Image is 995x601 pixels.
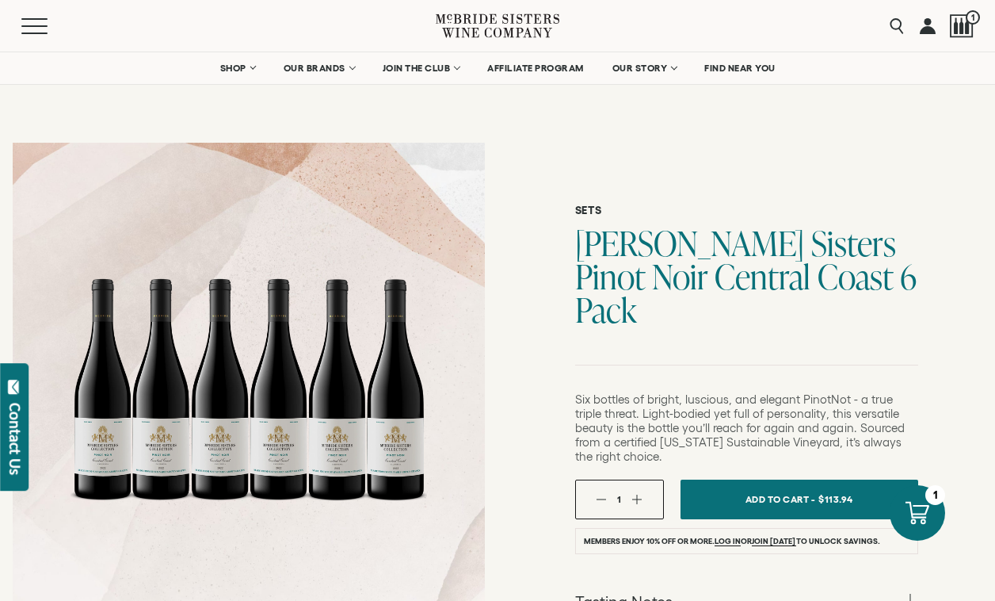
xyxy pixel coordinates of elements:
[575,528,918,554] li: Members enjoy 10% off or more. or to unlock savings.
[715,537,741,546] a: Log in
[704,63,776,74] span: FIND NEAR YOU
[210,52,265,84] a: SHOP
[220,63,247,74] span: SHOP
[383,63,451,74] span: JOIN THE CLUB
[694,52,786,84] a: FIND NEAR YOU
[575,227,918,327] h1: [PERSON_NAME] Sisters Pinot Noir Central Coast 6 Pack
[617,494,621,504] span: 1
[21,18,78,34] button: Mobile Menu Trigger
[575,392,918,464] p: Six bottles of bright, luscious, and elegant PinotNot - a true triple threat. Light-bodied yet fu...
[602,52,687,84] a: OUR STORY
[818,488,853,511] span: $113.94
[372,52,470,84] a: JOIN THE CLUB
[7,403,23,475] div: Contact Us
[273,52,364,84] a: OUR BRANDS
[680,480,918,519] button: Add To Cart - $113.94
[925,485,945,505] div: 1
[284,63,345,74] span: OUR BRANDS
[752,537,795,546] a: join [DATE]
[745,488,815,511] span: Add To Cart -
[487,63,584,74] span: AFFILIATE PROGRAM
[612,63,668,74] span: OUR STORY
[575,204,918,217] h6: Sets
[966,10,980,25] span: 1
[477,52,594,84] a: AFFILIATE PROGRAM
